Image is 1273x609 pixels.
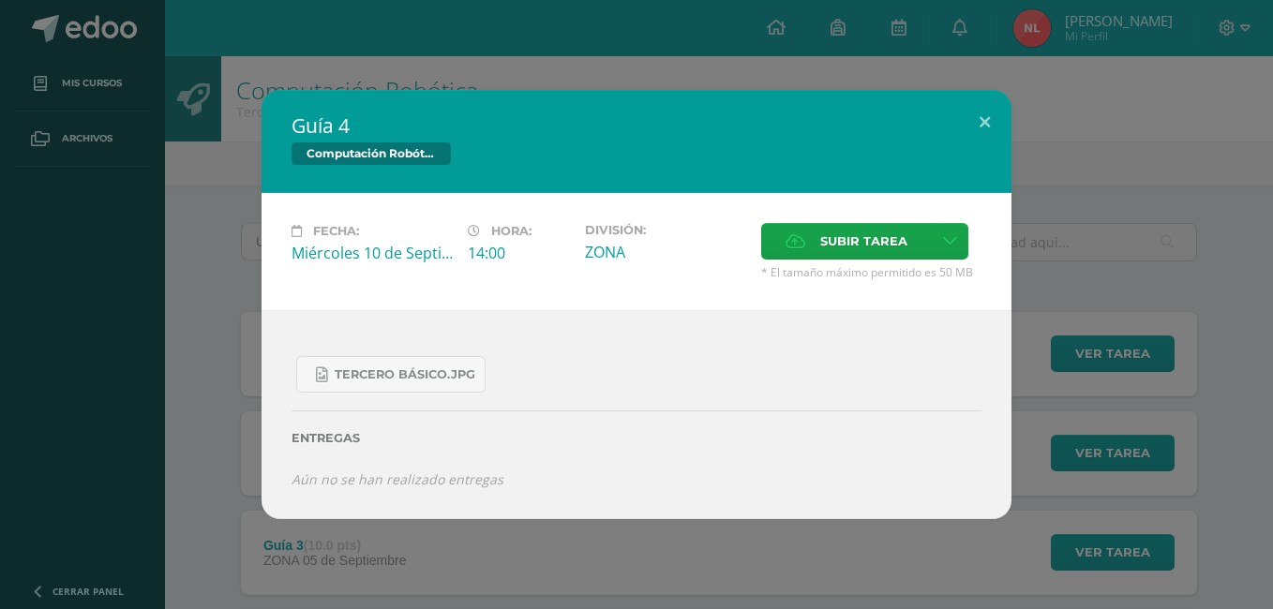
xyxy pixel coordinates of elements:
[296,356,486,393] a: Tercero Básico.jpg
[820,224,907,259] span: Subir tarea
[585,242,746,262] div: ZONA
[958,90,1011,154] button: Close (Esc)
[292,142,451,165] span: Computación Robótica
[491,224,532,238] span: Hora:
[585,223,746,237] label: División:
[292,431,981,445] label: Entregas
[292,112,981,139] h2: Guía 4
[292,470,503,488] i: Aún no se han realizado entregas
[313,224,359,238] span: Fecha:
[761,264,981,280] span: * El tamaño máximo permitido es 50 MB
[335,367,475,382] span: Tercero Básico.jpg
[468,243,570,263] div: 14:00
[292,243,453,263] div: Miércoles 10 de Septiembre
